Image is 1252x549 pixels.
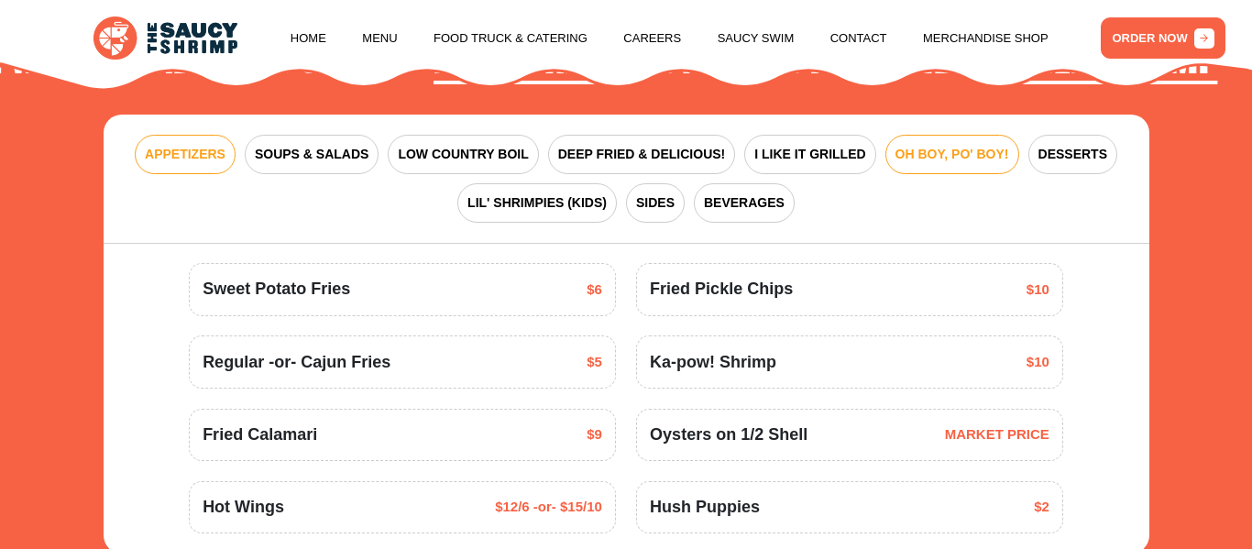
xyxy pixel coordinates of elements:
[587,280,602,301] span: $6
[255,145,368,164] span: SOUPS & SALADS
[388,135,538,174] button: LOW COUNTRY BOIL
[694,183,795,223] button: BEVERAGES
[203,495,284,520] span: Hot Wings
[291,4,326,73] a: Home
[650,277,793,302] span: Fried Pickle Chips
[895,145,1009,164] span: OH BOY, PO' BOY!
[495,497,602,518] span: $12/6 -or- $15/10
[203,277,350,302] span: Sweet Potato Fries
[885,135,1019,174] button: OH BOY, PO' BOY!
[704,193,785,213] span: BEVERAGES
[623,4,681,73] a: Careers
[587,352,602,373] span: $5
[548,135,736,174] button: DEEP FRIED & DELICIOUS!
[587,424,602,445] span: $9
[945,424,1049,445] span: MARKET PRICE
[362,4,397,73] a: Menu
[1027,352,1049,373] span: $10
[718,4,795,73] a: Saucy Swim
[145,145,225,164] span: APPETIZERS
[558,145,726,164] span: DEEP FRIED & DELICIOUS!
[626,183,685,223] button: SIDES
[245,135,379,174] button: SOUPS & SALADS
[93,16,238,60] img: logo
[135,135,236,174] button: APPETIZERS
[923,4,1049,73] a: Merchandise Shop
[1027,280,1049,301] span: $10
[398,145,528,164] span: LOW COUNTRY BOIL
[1038,145,1107,164] span: DESSERTS
[203,350,390,375] span: Regular -or- Cajun Fries
[1034,497,1049,518] span: $2
[650,495,760,520] span: Hush Puppies
[457,183,617,223] button: LIL' SHRIMPIES (KIDS)
[1028,135,1117,174] button: DESSERTS
[467,193,607,213] span: LIL' SHRIMPIES (KIDS)
[650,423,807,447] span: Oysters on 1/2 Shell
[636,193,675,213] span: SIDES
[203,423,317,447] span: Fried Calamari
[1101,17,1226,59] a: ORDER NOW
[434,4,588,73] a: Food Truck & Catering
[650,350,776,375] span: Ka-pow! Shrimp
[754,145,865,164] span: I LIKE IT GRILLED
[744,135,875,174] button: I LIKE IT GRILLED
[830,4,887,73] a: Contact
